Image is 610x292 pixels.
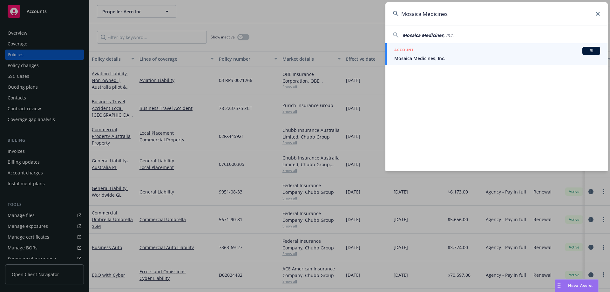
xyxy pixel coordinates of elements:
[394,47,414,54] h5: ACCOUNT
[385,2,608,25] input: Search...
[555,279,599,292] button: Nova Assist
[394,55,600,62] span: Mosaica Medicines, Inc.
[403,32,444,38] span: Mosaica Medicines
[385,43,608,65] a: ACCOUNTBIMosaica Medicines, Inc.
[585,48,598,54] span: BI
[555,280,563,292] div: Drag to move
[444,32,454,38] span: , Inc.
[568,283,593,288] span: Nova Assist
